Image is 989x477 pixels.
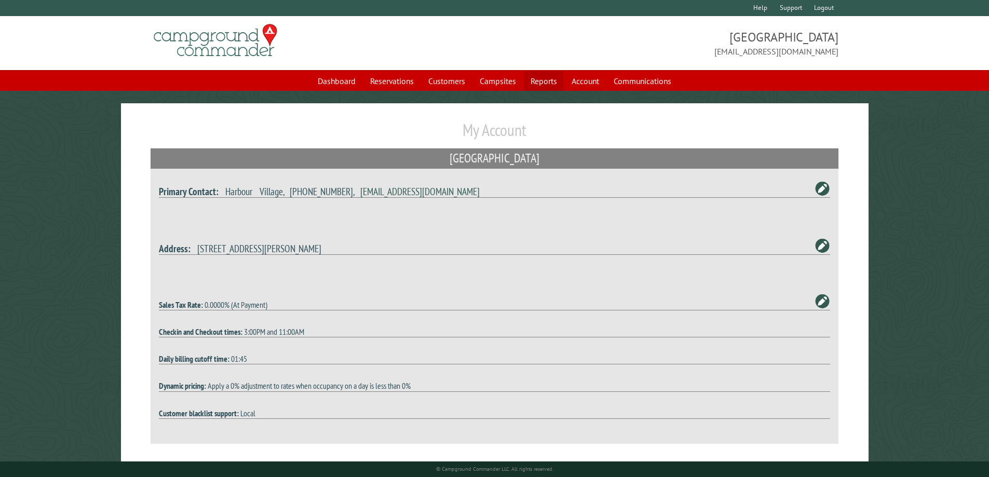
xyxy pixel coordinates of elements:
a: [EMAIL_ADDRESS][DOMAIN_NAME] [360,185,480,198]
a: Account [565,71,605,91]
h1: My Account [151,120,839,148]
span: [PHONE_NUMBER] [290,185,353,198]
strong: Daily billing cutoff time: [159,353,229,364]
span: 01:45 [231,353,247,364]
a: Dashboard [311,71,362,91]
span: 0.0000% (At Payment) [205,299,267,310]
h2: [GEOGRAPHIC_DATA] [151,148,839,168]
a: Reports [524,71,563,91]
span: Apply a 0% adjustment to rates when occupancy on a day is less than 0% [208,380,411,391]
strong: Dynamic pricing: [159,380,206,391]
span: 3:00PM and 11:00AM [244,326,304,337]
span: [GEOGRAPHIC_DATA] [EMAIL_ADDRESS][DOMAIN_NAME] [495,29,839,58]
strong: Customer blacklist support: [159,408,239,418]
a: Reservations [364,71,420,91]
span: Village [260,185,283,198]
strong: Primary Contact: [159,185,219,198]
small: © Campground Commander LLC. All rights reserved. [436,466,553,472]
span: [STREET_ADDRESS][PERSON_NAME] [197,242,321,255]
img: Campground Commander [151,20,280,61]
strong: Address: [159,242,191,255]
a: Campsites [473,71,522,91]
strong: Sales Tax Rate: [159,299,203,310]
a: Customers [422,71,471,91]
a: Communications [607,71,678,91]
strong: Checkin and Checkout times: [159,326,242,337]
span: Local [240,408,255,418]
span: Harbour [225,185,252,198]
h4: , , [159,185,831,198]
